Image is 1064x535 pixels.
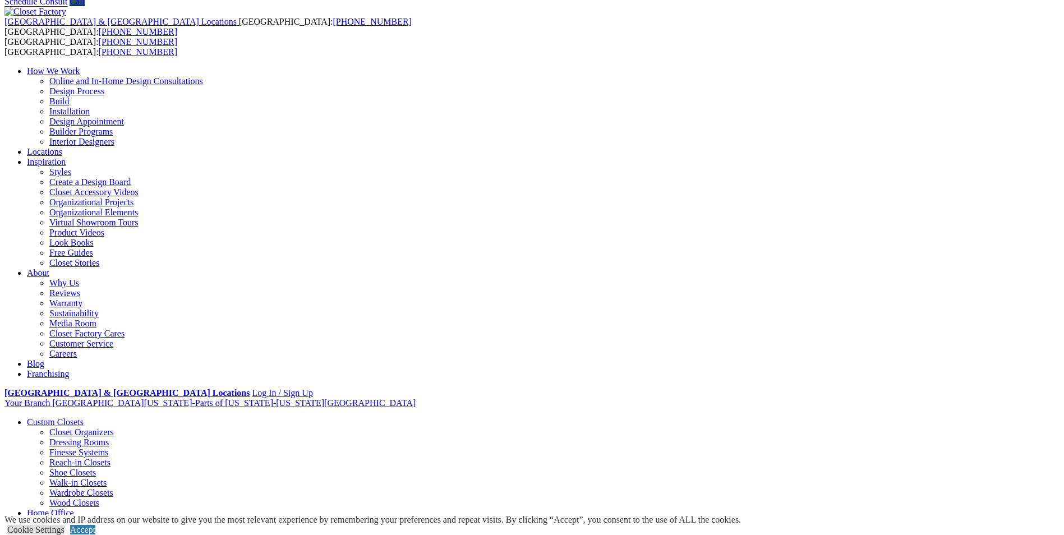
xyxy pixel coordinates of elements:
a: Builder Programs [49,127,113,136]
a: Dressing Rooms [49,437,109,447]
a: [PHONE_NUMBER] [99,27,177,36]
a: Careers [49,349,77,358]
a: Home Office [27,508,74,518]
a: Online and In-Home Design Consultations [49,76,203,86]
a: Reviews [49,288,80,298]
a: Customer Service [49,339,113,348]
span: Your Branch [4,398,50,408]
a: Your Branch [GEOGRAPHIC_DATA][US_STATE]-Parts of [US_STATE]-[US_STATE][GEOGRAPHIC_DATA] [4,398,416,408]
a: Sustainability [49,308,99,318]
a: Accept [70,525,95,534]
a: Log In / Sign Up [252,388,312,398]
span: [GEOGRAPHIC_DATA]: [GEOGRAPHIC_DATA]: [4,37,177,57]
a: Reach-in Closets [49,458,110,467]
a: About [27,268,49,278]
a: Custom Closets [27,417,84,427]
a: Build [49,96,70,106]
a: Shoe Closets [49,468,96,477]
span: [GEOGRAPHIC_DATA][US_STATE]-Parts of [US_STATE]-[US_STATE][GEOGRAPHIC_DATA] [52,398,416,408]
a: Design Appointment [49,117,124,126]
a: Inspiration [27,157,66,167]
a: [GEOGRAPHIC_DATA] & [GEOGRAPHIC_DATA] Locations [4,388,250,398]
a: Organizational Projects [49,197,133,207]
a: Finesse Systems [49,448,108,457]
a: Locations [27,147,62,156]
div: We use cookies and IP address on our website to give you the most relevant experience by remember... [4,515,741,525]
a: Why Us [49,278,79,288]
a: Media Room [49,319,96,328]
a: [PHONE_NUMBER] [99,37,177,47]
a: Design Process [49,86,104,96]
a: Wardrobe Closets [49,488,113,497]
a: Virtual Showroom Tours [49,218,139,227]
a: Warranty [49,298,82,308]
a: Franchising [27,369,70,379]
a: Free Guides [49,248,93,257]
a: Wood Closets [49,498,99,508]
a: Cookie Settings [7,525,65,534]
img: Closet Factory [4,7,66,17]
a: Styles [49,167,71,177]
a: How We Work [27,66,80,76]
a: Create a Design Board [49,177,131,187]
a: Closet Stories [49,258,99,267]
a: Closet Organizers [49,427,114,437]
a: [PHONE_NUMBER] [99,47,177,57]
a: Walk-in Closets [49,478,107,487]
a: [PHONE_NUMBER] [333,17,411,26]
span: [GEOGRAPHIC_DATA] & [GEOGRAPHIC_DATA] Locations [4,17,237,26]
a: Blog [27,359,44,368]
a: [GEOGRAPHIC_DATA] & [GEOGRAPHIC_DATA] Locations [4,17,239,26]
a: Closet Factory Cares [49,329,125,338]
a: Interior Designers [49,137,114,146]
a: Look Books [49,238,94,247]
a: Closet Accessory Videos [49,187,139,197]
a: Product Videos [49,228,104,237]
a: Installation [49,107,90,116]
a: Organizational Elements [49,207,138,217]
span: [GEOGRAPHIC_DATA]: [GEOGRAPHIC_DATA]: [4,17,412,36]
